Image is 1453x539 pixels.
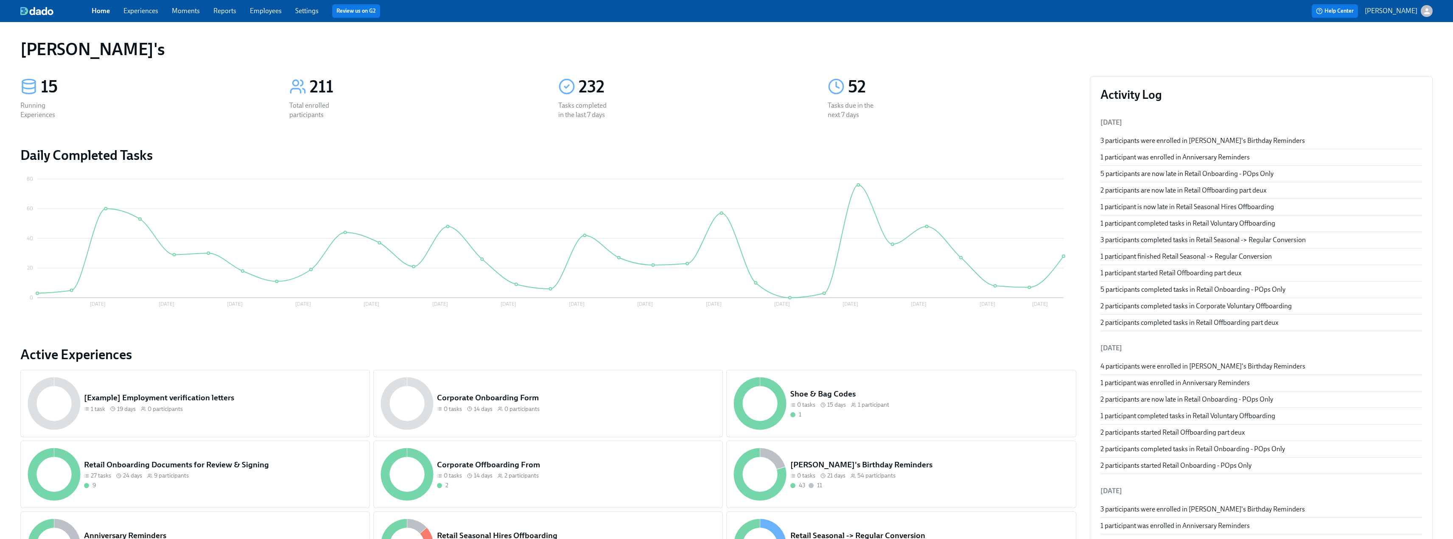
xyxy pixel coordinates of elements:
[295,301,311,307] tspan: [DATE]
[84,459,363,470] h5: Retail Onboarding Documents for Review & Signing
[474,472,493,480] span: 14 days
[1100,411,1422,421] div: 1 participant completed tasks in Retail Voluntary Offboarding
[1100,338,1422,358] li: [DATE]
[848,76,1076,98] div: 52
[148,405,183,413] span: 0 participants
[1100,219,1422,228] div: 1 participant completed tasks in Retail Voluntary Offboarding
[817,481,822,489] div: 11
[726,441,1076,508] a: [PERSON_NAME]'s Birthday Reminders0 tasks 21 days54 participants4311
[20,147,1076,164] h2: Daily Completed Tasks
[437,392,716,403] h5: Corporate Onboarding Form
[980,301,995,307] tspan: [DATE]
[1100,153,1422,162] div: 1 participant was enrolled in Anniversary Reminders
[1100,202,1422,212] div: 1 participant is now late in Retail Seasonal Hires Offboarding
[504,472,539,480] span: 2 participants
[1100,268,1422,278] div: 1 participant started Retail Offboarding part deux
[569,301,585,307] tspan: [DATE]
[1365,5,1433,17] button: [PERSON_NAME]
[41,76,269,98] div: 15
[797,401,815,409] span: 0 tasks
[20,7,53,15] img: dado
[250,7,282,15] a: Employees
[1100,461,1422,470] div: 2 participants started Retail Onboarding - POps Only
[1100,235,1422,245] div: 3 participants completed tasks in Retail Seasonal -> Regular Conversion
[84,481,96,489] div: Completed all due tasks
[445,481,448,489] div: 2
[858,401,889,409] span: 1 participant
[1100,428,1422,437] div: 2 participants started Retail Offboarding part deux
[92,481,96,489] div: 9
[1100,318,1422,327] div: 2 participants completed tasks in Retail Offboarding part deux
[27,176,33,182] tspan: 80
[857,472,896,480] span: 54 participants
[30,295,33,301] tspan: 0
[1100,362,1422,371] div: 4 participants were enrolled in [PERSON_NAME]'s Birthday Reminders
[579,76,807,98] div: 232
[437,459,716,470] h5: Corporate Offboarding From
[1316,7,1354,15] span: Help Center
[84,392,363,403] h5: [Example] Employment verification letters
[332,4,380,18] button: Review us on G2
[295,7,319,15] a: Settings
[790,411,801,419] div: Completed all due tasks
[1100,444,1422,454] div: 2 participants completed tasks in Retail Onboarding - POps Only
[706,301,722,307] tspan: [DATE]
[91,405,105,413] span: 1 task
[1032,301,1048,307] tspan: [DATE]
[373,370,723,437] a: Corporate Onboarding Form0 tasks 14 days0 participants
[289,101,344,120] div: Total enrolled participants
[20,39,165,59] h1: [PERSON_NAME]'s
[159,301,174,307] tspan: [DATE]
[27,235,33,241] tspan: 40
[827,401,846,409] span: 15 days
[1312,4,1358,18] button: Help Center
[827,472,845,480] span: 21 days
[20,7,92,15] a: dado
[1100,118,1122,126] span: [DATE]
[843,301,858,307] tspan: [DATE]
[1100,169,1422,179] div: 5 participants are now late in Retail Onboarding - POps Only
[123,472,142,480] span: 24 days
[444,472,462,480] span: 0 tasks
[20,370,370,437] a: [Example] Employment verification letters1 task 19 days0 participants
[726,370,1076,437] a: Shoe & Bag Codes0 tasks 15 days1 participant1
[27,265,33,271] tspan: 20
[1365,6,1417,16] p: [PERSON_NAME]
[1100,481,1422,501] li: [DATE]
[227,301,243,307] tspan: [DATE]
[92,7,110,15] a: Home
[1100,87,1422,102] h3: Activity Log
[474,405,493,413] span: 14 days
[91,472,111,480] span: 27 tasks
[1100,285,1422,294] div: 5 participants completed tasks in Retail Onboarding - POps Only
[172,7,200,15] a: Moments
[1100,136,1422,145] div: 3 participants were enrolled in [PERSON_NAME]'s Birthday Reminders
[123,7,158,15] a: Experiences
[336,7,376,15] a: Review us on G2
[774,301,790,307] tspan: [DATE]
[364,301,379,307] tspan: [DATE]
[154,472,189,480] span: 9 participants
[911,301,927,307] tspan: [DATE]
[373,441,723,508] a: Corporate Offboarding From0 tasks 14 days2 participants2
[1100,505,1422,514] div: 3 participants were enrolled in [PERSON_NAME]'s Birthday Reminders
[790,388,1069,399] h5: Shoe & Bag Codes
[27,206,33,212] tspan: 60
[20,346,1076,363] a: Active Experiences
[797,472,815,480] span: 0 tasks
[790,459,1069,470] h5: [PERSON_NAME]'s Birthday Reminders
[90,301,106,307] tspan: [DATE]
[213,7,236,15] a: Reports
[20,101,75,120] div: Running Experiences
[809,481,822,489] div: Not started
[1100,378,1422,388] div: 1 participant was enrolled in Anniversary Reminders
[310,76,538,98] div: 211
[117,405,136,413] span: 19 days
[1100,186,1422,195] div: 2 participants are now late in Retail Offboarding part deux
[637,301,653,307] tspan: [DATE]
[790,481,805,489] div: Completed all due tasks
[558,101,613,120] div: Tasks completed in the last 7 days
[799,481,805,489] div: 43
[432,301,448,307] tspan: [DATE]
